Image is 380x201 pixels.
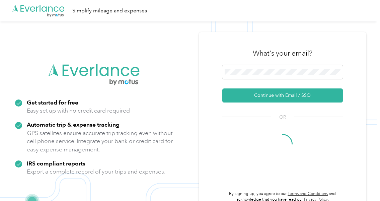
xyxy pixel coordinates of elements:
p: Export a complete record of your trips and expenses. [27,167,165,176]
a: Terms and Conditions [288,191,328,196]
p: GPS satellites ensure accurate trip tracking even without cell phone service. Integrate your bank... [27,129,173,154]
span: OR [271,114,294,121]
strong: Automatic trip & expense tracking [27,121,120,128]
p: Easy set up with no credit card required [27,107,130,115]
div: Simplify mileage and expenses [72,7,147,15]
strong: Get started for free [27,99,78,106]
h3: What's your email? [253,49,312,58]
strong: IRS compliant reports [27,160,85,167]
button: Continue with Email / SSO [222,88,343,103]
